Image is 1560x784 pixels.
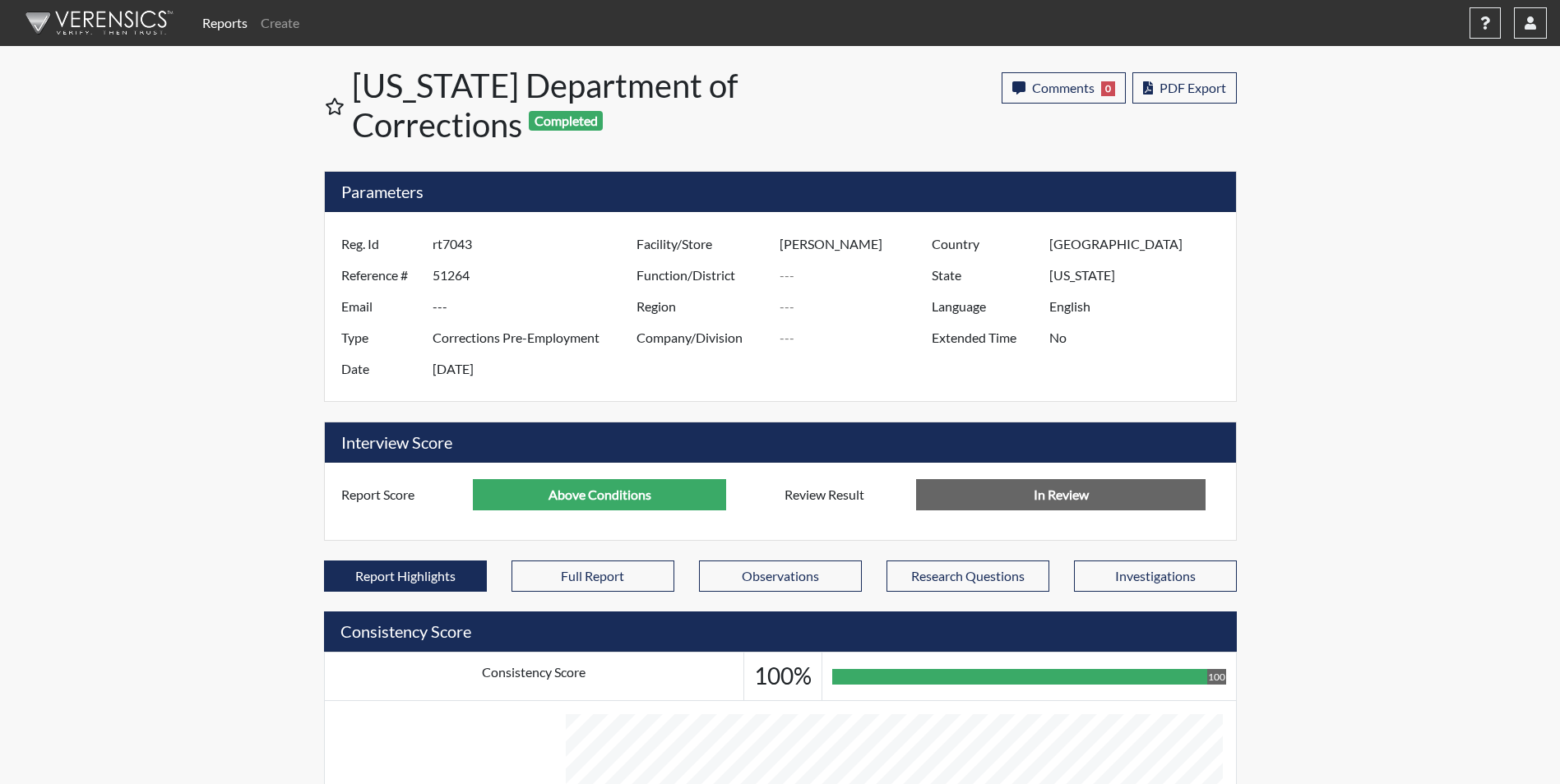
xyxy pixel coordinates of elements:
label: Report Score [329,479,474,510]
input: --- [780,291,936,322]
span: Comments [1032,80,1095,95]
input: --- [780,260,936,291]
button: Report Highlights [324,560,487,592]
input: --- [433,353,641,385]
label: Review Result [772,479,917,510]
label: Language [919,291,1049,322]
input: --- [1049,228,1231,260]
input: --- [433,228,641,260]
h3: 100% [754,662,812,690]
label: Email [329,291,433,322]
label: Reg. Id [329,228,433,260]
input: --- [433,322,641,353]
label: Function/District [624,260,780,291]
input: --- [780,322,936,353]
span: 0 [1101,81,1115,96]
label: Date [329,353,433,385]
span: PDF Export [1160,80,1226,95]
label: Extended Time [919,322,1049,353]
input: --- [473,479,726,510]
h5: Parameters [325,172,1236,212]
h5: Consistency Score [324,611,1237,652]
div: 100 [1207,669,1226,685]
button: Investigations [1074,560,1237,592]
button: PDF Export [1132,72,1237,104]
input: --- [433,260,641,291]
td: Consistency Score [324,653,743,701]
button: Comments0 [1002,72,1126,104]
button: Research Questions [886,560,1049,592]
h1: [US_STATE] Department of Corrections [352,66,782,145]
label: Region [624,291,780,322]
label: Country [919,228,1049,260]
label: Facility/Store [624,228,780,260]
label: Company/Division [624,322,780,353]
input: No Decision [916,479,1206,510]
label: Reference # [329,260,433,291]
h5: Interview Score [325,422,1236,463]
a: Reports [196,7,254,39]
input: --- [1049,322,1231,353]
input: --- [780,228,936,260]
button: Observations [699,560,862,592]
label: State [919,260,1049,291]
input: --- [1049,260,1231,291]
input: --- [433,291,641,322]
button: Full Report [512,560,674,592]
input: --- [1049,291,1231,322]
label: Type [329,322,433,353]
a: Create [254,7,306,39]
span: Completed [529,111,603,131]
